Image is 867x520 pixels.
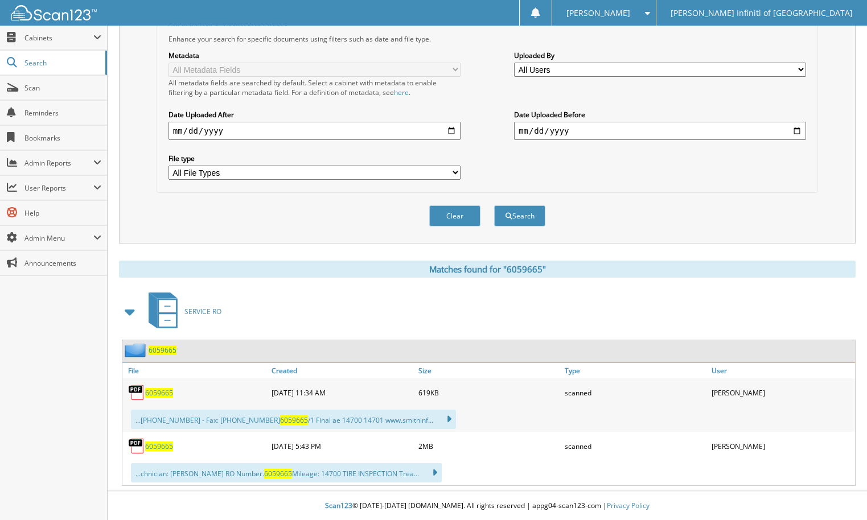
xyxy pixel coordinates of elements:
div: [PERSON_NAME] [709,381,855,404]
span: 6059665 [280,415,308,425]
a: Type [562,363,708,378]
span: Help [24,208,101,218]
div: Enhance your search for specific documents using filters such as date and file type. [163,34,812,44]
a: Created [269,363,415,378]
div: [DATE] 5:43 PM [269,435,415,457]
div: [PERSON_NAME] [709,435,855,457]
img: PDF.png [128,438,145,455]
div: [DATE] 11:34 AM [269,381,415,404]
a: SERVICE RO [142,289,221,334]
iframe: Chat Widget [810,465,867,520]
div: © [DATE]-[DATE] [DOMAIN_NAME]. All rights reserved | appg04-scan123-com | [108,492,867,520]
div: 619KB [416,381,562,404]
span: 6059665 [264,469,292,478]
span: User Reports [24,183,93,193]
a: 6059665 [149,345,176,355]
label: Metadata [169,51,461,60]
div: scanned [562,435,708,457]
span: Reminders [24,108,101,118]
button: Search [494,205,545,226]
span: Admin Reports [24,158,93,168]
a: User [709,363,855,378]
span: SERVICE RO [184,307,221,316]
div: scanned [562,381,708,404]
label: File type [169,154,461,163]
label: Uploaded By [514,51,806,60]
span: Scan [24,83,101,93]
span: Cabinets [24,33,93,43]
div: ...[PHONE_NUMBER] - Fax: [PHONE_NUMBER] /1 Final ae 14700 14701 www.smithinf... [131,410,456,429]
img: scan123-logo-white.svg [11,5,97,20]
span: Scan123 [325,501,352,510]
a: 6059665 [145,388,173,398]
div: All metadata fields are searched by default. Select a cabinet with metadata to enable filtering b... [169,78,461,97]
a: 6059665 [145,441,173,451]
img: PDF.png [128,384,145,401]
span: [PERSON_NAME] Infiniti of [GEOGRAPHIC_DATA] [671,10,853,16]
a: File [122,363,269,378]
span: Admin Menu [24,233,93,243]
a: Size [416,363,562,378]
div: ...chnician: [PERSON_NAME] RO Number. Mileage: 14700 TIRE INSPECTION Trea... [131,463,442,482]
button: Clear [429,205,480,226]
a: Privacy Policy [607,501,650,510]
label: Date Uploaded After [169,110,461,119]
span: Search [24,58,100,68]
span: Bookmarks [24,133,101,143]
span: [PERSON_NAME] [566,10,630,16]
div: Matches found for "6059665" [119,261,856,278]
div: 2MB [416,435,562,457]
input: start [169,122,461,140]
a: here [394,88,409,97]
label: Date Uploaded Before [514,110,806,119]
span: Announcements [24,258,101,268]
input: end [514,122,806,140]
img: folder2.png [125,343,149,357]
